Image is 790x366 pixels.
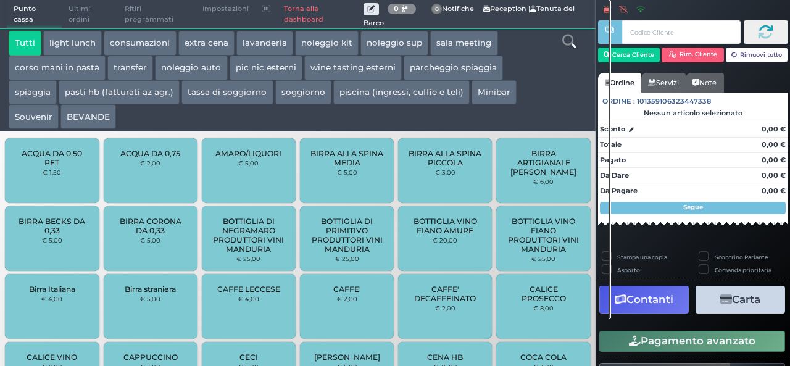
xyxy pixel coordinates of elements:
span: CALICE VINO [27,352,77,362]
span: AMARO/LIQUORI [215,149,281,158]
strong: Da Pagare [600,186,638,195]
a: Note [686,73,723,93]
strong: 0,00 € [762,156,786,164]
span: CAFFE LECCESE [217,285,280,294]
span: Impostazioni [196,1,256,18]
span: CAFFE' [333,285,361,294]
span: BOTTIGLIA VINO FIANO AMURE [409,217,482,235]
span: Birra Italiana [29,285,75,294]
small: € 20,00 [433,236,457,244]
span: BOTTIGLIA VINO FIANO PRODUTTORI VINI MANDURIA [507,217,580,254]
small: € 5,00 [140,236,160,244]
small: € 2,00 [337,295,357,302]
button: pic nic esterni [230,56,302,80]
label: Asporto [617,266,640,274]
small: € 2,00 [140,159,160,167]
span: CALICE PROSECCO [507,285,580,303]
small: € 5,00 [238,159,259,167]
span: ACQUA DA 0,75 [120,149,180,158]
span: BIRRA ALLA SPINA PICCOLA [409,149,482,167]
span: BOTTIGLIA DI NEGRAMARO PRODUTTORI VINI MANDURIA [212,217,286,254]
button: Carta [696,286,785,314]
button: noleggio auto [155,56,227,80]
small: € 25,00 [236,255,260,262]
span: [PERSON_NAME] [314,352,380,362]
button: Rimuovi tutto [726,48,788,62]
strong: 0,00 € [762,171,786,180]
small: € 5,00 [42,236,62,244]
strong: Pagato [600,156,626,164]
button: Minibar [472,80,517,105]
button: Pagamento avanzato [599,331,785,352]
small: € 3,00 [435,168,455,176]
strong: 0,00 € [762,186,786,195]
span: Ordine : [602,96,635,107]
label: Comanda prioritaria [715,266,771,274]
button: transfer [107,56,153,80]
button: tassa di soggiorno [181,80,273,105]
div: Nessun articolo selezionato [598,109,788,117]
span: Punto cassa [7,1,62,28]
button: light lunch [43,31,102,56]
button: noleggio sup [360,31,428,56]
button: pasti hb (fatturati az agr.) [59,80,180,105]
span: BOTTIGLIA DI PRIMITIVO PRODUTTORI VINI MANDURIA [310,217,384,254]
button: BEVANDE [60,104,116,129]
span: 0 [431,4,443,15]
button: consumazioni [104,31,176,56]
button: noleggio kit [295,31,359,56]
strong: Totale [600,140,622,149]
button: parcheggio spiaggia [404,56,503,80]
button: corso mani in pasta [9,56,106,80]
small: € 25,00 [335,255,359,262]
button: Contanti [599,286,689,314]
span: ACQUA DA 0,50 PET [15,149,89,167]
span: CAFFE' DECAFFEINATO [409,285,482,303]
span: Ultimi ordini [62,1,118,28]
input: Codice Cliente [622,20,740,44]
span: BIRRA CORONA DA 0,33 [114,217,187,235]
span: COCA COLA [520,352,567,362]
span: BIRRA ALLA SPINA MEDIA [310,149,384,167]
strong: 0,00 € [762,140,786,149]
button: Tutti [9,31,41,56]
span: CECI [239,352,258,362]
strong: 0,00 € [762,125,786,133]
small: € 5,00 [140,295,160,302]
a: Torna alla dashboard [277,1,363,28]
button: Souvenir [9,104,59,129]
span: CENA HB [427,352,463,362]
strong: Sconto [600,124,625,135]
button: wine tasting esterni [304,56,402,80]
span: CAPPUCCINO [123,352,178,362]
button: lavanderia [236,31,293,56]
b: 0 [394,4,399,13]
span: BIRRA BECKS DA 0,33 [15,217,89,235]
button: Cerca Cliente [598,48,660,62]
label: Scontrino Parlante [715,253,768,261]
span: Ritiri programmati [118,1,196,28]
small: € 25,00 [531,255,555,262]
button: Rim. Cliente [662,48,724,62]
button: spiaggia [9,80,57,105]
small: € 4,00 [238,295,259,302]
small: € 1,50 [43,168,61,176]
small: € 5,00 [337,168,357,176]
button: piscina (ingressi, cuffie e teli) [333,80,470,105]
small: € 4,00 [41,295,62,302]
a: Servizi [641,73,686,93]
button: soggiorno [275,80,331,105]
button: sala meeting [430,31,497,56]
a: Ordine [598,73,641,93]
span: BIRRA ARTIGIANALE [PERSON_NAME] [507,149,580,177]
label: Stampa una copia [617,253,667,261]
small: € 6,00 [533,178,554,185]
span: 101359106323447338 [637,96,711,107]
strong: Da Dare [600,171,629,180]
button: extra cena [178,31,235,56]
strong: Segue [683,203,703,211]
span: Birra straniera [125,285,176,294]
small: € 8,00 [533,304,554,312]
small: € 2,00 [435,304,455,312]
